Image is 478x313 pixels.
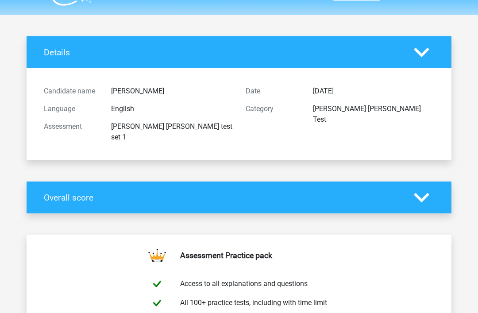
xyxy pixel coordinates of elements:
[306,104,441,125] div: [PERSON_NAME] [PERSON_NAME] Test
[37,104,104,115] div: Language
[239,86,306,97] div: Date
[37,122,104,143] div: Assessment
[44,193,401,203] h4: Overall score
[44,48,401,58] h4: Details
[239,104,306,125] div: Category
[104,122,239,143] div: [PERSON_NAME] [PERSON_NAME] test set 1
[306,86,441,97] div: [DATE]
[104,104,239,115] div: English
[37,86,104,97] div: Candidate name
[104,86,239,97] div: [PERSON_NAME]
